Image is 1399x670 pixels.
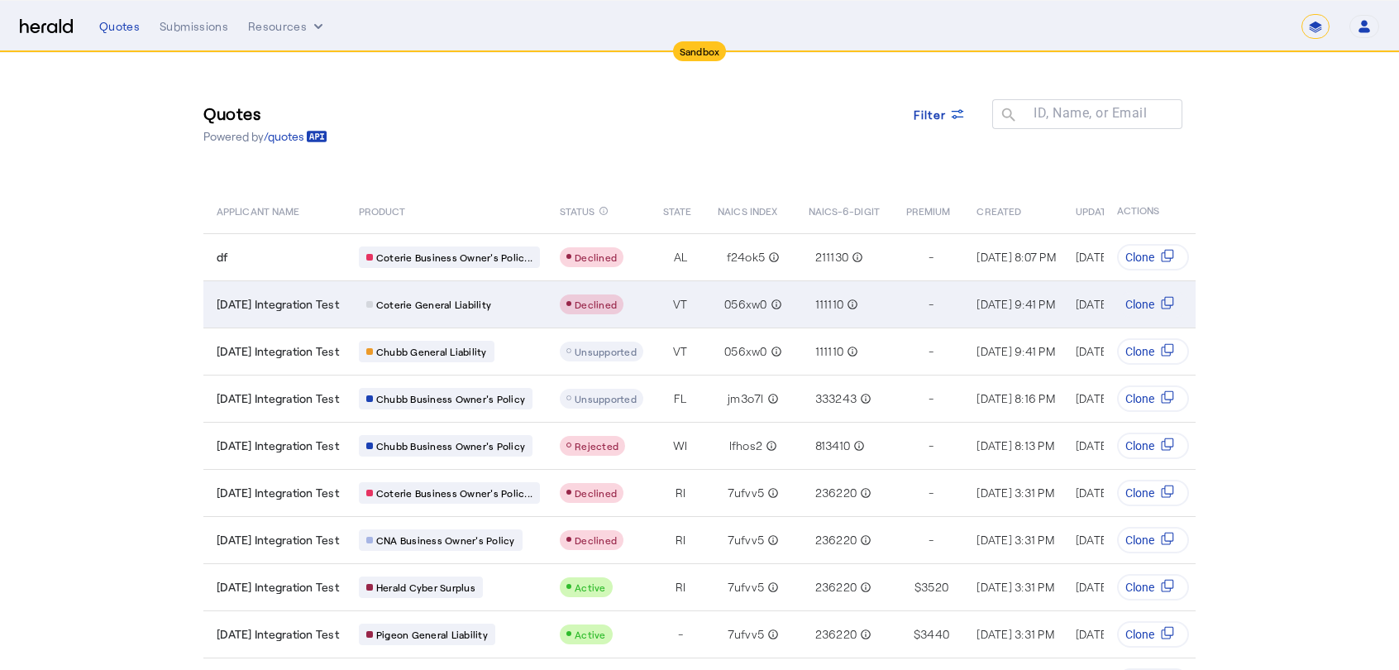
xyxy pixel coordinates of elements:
[376,298,491,311] span: Coterie General Liability
[376,581,475,594] span: Herald Cyber Surplus
[1076,486,1153,500] span: [DATE] 3:31 PM
[1117,433,1189,459] button: Clone
[976,391,1055,405] span: [DATE] 8:16 PM
[217,438,339,454] span: [DATE] Integration Test
[673,296,688,313] span: VT
[217,390,339,407] span: [DATE] Integration Test
[976,202,1021,218] span: CREATED
[674,249,688,266] span: AL
[1117,291,1189,318] button: Clone
[728,485,765,501] span: 7ufvv5
[248,18,327,35] button: Resources dropdown menu
[676,485,686,501] span: RI
[1125,249,1154,266] span: Clone
[976,627,1054,641] span: [DATE] 3:31 PM
[1104,187,1196,233] th: ACTIONS
[1125,626,1154,643] span: Clone
[914,106,947,123] span: Filter
[203,128,327,145] p: Powered by
[203,102,327,125] h3: Quotes
[1076,391,1154,405] span: [DATE] 8:16 PM
[764,626,779,643] mat-icon: info_outline
[1117,621,1189,648] button: Clone
[673,41,727,61] div: Sandbox
[99,18,140,35] div: Quotes
[815,579,857,596] span: 236220
[1117,480,1189,506] button: Clone
[1117,385,1189,412] button: Clone
[575,440,618,452] span: Rejected
[728,626,765,643] span: 7ufvv5
[976,297,1055,311] span: [DATE] 9:41 PM
[560,202,595,218] span: STATUS
[815,249,849,266] span: 211130
[575,299,617,310] span: Declined
[762,438,777,454] mat-icon: info_outline
[575,346,637,357] span: Unsupported
[1076,627,1153,641] span: [DATE] 3:31 PM
[815,296,844,313] span: 111110
[217,296,339,313] span: [DATE] Integration Test
[815,390,857,407] span: 333243
[376,345,487,358] span: Chubb General Liability
[1117,527,1189,553] button: Clone
[1076,250,1155,264] span: [DATE] 8:07 PM
[1125,438,1154,454] span: Clone
[976,486,1054,500] span: [DATE] 3:31 PM
[376,251,532,264] span: Coterie Business Owner's Polic...
[673,343,688,360] span: VT
[1076,533,1156,547] span: [DATE] 3:32 PM
[599,202,609,220] mat-icon: info_outline
[848,249,863,266] mat-icon: info_outline
[678,626,683,643] span: -
[1117,244,1189,270] button: Clone
[1125,343,1154,360] span: Clone
[1076,202,1120,218] span: UPDATED
[976,250,1056,264] span: [DATE] 8:07 PM
[857,532,871,548] mat-icon: info_outline
[843,343,858,360] mat-icon: info_outline
[376,439,525,452] span: Chubb Business Owner's Policy
[921,579,948,596] span: 3520
[674,390,687,407] span: FL
[676,579,686,596] span: RI
[764,579,779,596] mat-icon: info_outline
[673,438,688,454] span: WI
[1117,338,1189,365] button: Clone
[976,533,1054,547] span: [DATE] 3:31 PM
[914,579,921,596] span: $
[764,485,779,501] mat-icon: info_outline
[857,626,871,643] mat-icon: info_outline
[1125,579,1154,596] span: Clone
[1125,532,1154,548] span: Clone
[1076,438,1153,452] span: [DATE] 8:13 PM
[809,202,880,218] span: NAICS-6-DIGIT
[727,249,766,266] span: f24ok5
[376,628,488,641] span: Pigeon General Liability
[900,99,980,129] button: Filter
[815,532,857,548] span: 236220
[264,128,327,145] a: /quotes
[376,392,525,405] span: Chubb Business Owner's Policy
[765,249,780,266] mat-icon: info_outline
[906,202,951,218] span: PREMIUM
[764,532,779,548] mat-icon: info_outline
[663,202,691,218] span: STATE
[217,202,299,218] span: APPLICANT NAME
[575,629,606,640] span: Active
[724,296,767,313] span: 056xw0
[1125,390,1154,407] span: Clone
[815,626,857,643] span: 236220
[676,532,686,548] span: RI
[1076,344,1154,358] span: [DATE] 9:41 PM
[767,296,782,313] mat-icon: info_outline
[976,580,1054,594] span: [DATE] 3:31 PM
[217,532,339,548] span: [DATE] Integration Test
[20,19,73,35] img: Herald Logo
[929,343,933,360] span: -
[728,579,765,596] span: 7ufvv5
[976,344,1055,358] span: [DATE] 9:41 PM
[929,438,933,454] span: -
[575,251,617,263] span: Declined
[857,579,871,596] mat-icon: info_outline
